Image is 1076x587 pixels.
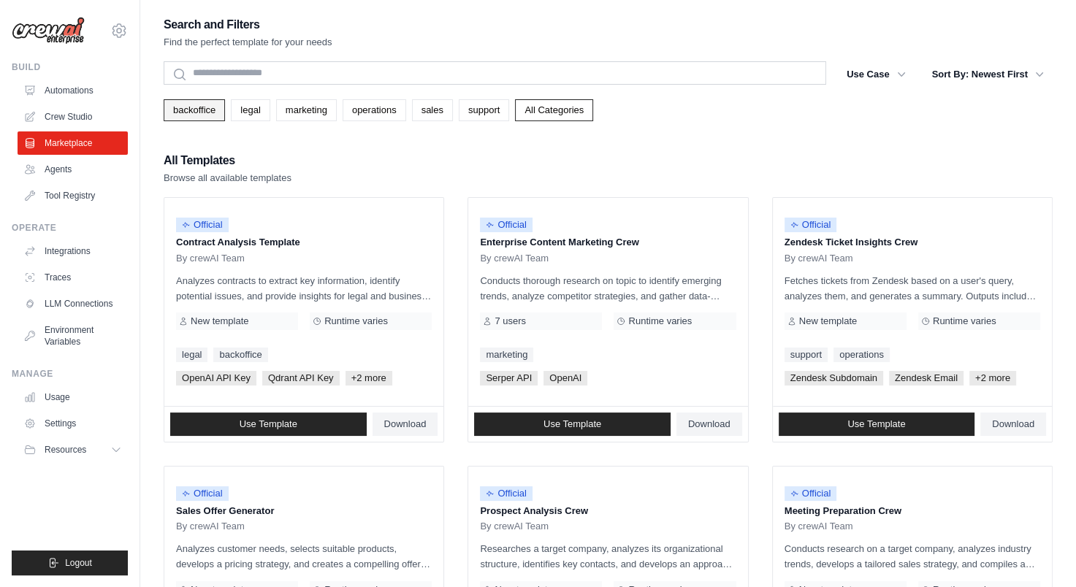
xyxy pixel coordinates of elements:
div: Manage [12,368,128,380]
span: By crewAI Team [176,521,245,532]
a: Download [373,413,438,436]
span: OpenAI API Key [176,371,256,385]
span: Official [176,218,229,232]
a: Use Template [779,413,975,436]
span: Official [480,218,533,232]
a: Settings [18,412,128,435]
span: 7 users [495,315,526,327]
a: Traces [18,266,128,289]
a: Use Template [170,413,367,436]
span: Official [480,486,533,501]
a: sales [412,99,453,121]
a: marketing [276,99,337,121]
p: Meeting Preparation Crew [785,504,1040,518]
p: Analyzes contracts to extract key information, identify potential issues, and provide insights fo... [176,273,432,304]
h2: All Templates [164,150,291,171]
a: backoffice [213,348,267,362]
span: By crewAI Team [480,253,549,264]
a: legal [176,348,207,362]
p: Contract Analysis Template [176,235,432,250]
div: Build [12,61,128,73]
a: backoffice [164,99,225,121]
span: By crewAI Team [785,521,853,532]
img: Logo [12,17,85,45]
span: By crewAI Team [785,253,853,264]
p: Prospect Analysis Crew [480,504,736,518]
span: Zendesk Subdomain [785,371,883,385]
span: Qdrant API Key [262,371,340,385]
a: legal [231,99,270,121]
a: operations [343,99,406,121]
div: Operate [12,222,128,234]
span: Download [384,418,427,430]
button: Logout [12,550,128,575]
button: Resources [18,438,128,461]
a: Tool Registry [18,184,128,207]
p: Enterprise Content Marketing Crew [480,235,736,250]
button: Sort By: Newest First [923,61,1053,88]
span: +2 more [346,371,392,385]
a: Usage [18,385,128,409]
a: Integrations [18,239,128,263]
p: Browse all available templates [164,171,291,185]
a: support [459,99,509,121]
a: Use Template [474,413,671,436]
p: Conducts research on a target company, analyzes industry trends, develops a tailored sales strate... [785,541,1040,572]
h2: Search and Filters [164,15,332,35]
a: support [785,348,828,362]
a: marketing [480,348,533,362]
span: OpenAI [543,371,587,385]
span: Runtime varies [628,315,692,327]
span: Use Template [543,418,601,430]
a: All Categories [515,99,593,121]
span: Runtime varies [324,315,388,327]
a: Environment Variables [18,318,128,353]
span: By crewAI Team [480,521,549,532]
p: Find the perfect template for your needs [164,35,332,50]
a: Download [676,413,742,436]
a: Download [980,413,1046,436]
span: Official [785,486,837,501]
p: Analyzes customer needs, selects suitable products, develops a pricing strategy, and creates a co... [176,541,432,572]
a: Crew Studio [18,105,128,128]
a: Agents [18,158,128,181]
p: Sales Offer Generator [176,504,432,518]
span: Serper API [480,371,538,385]
a: Marketplace [18,131,128,155]
span: Official [785,218,837,232]
span: Logout [65,557,92,569]
span: Zendesk Email [889,371,964,385]
a: Automations [18,79,128,102]
span: Download [992,418,1034,430]
p: Zendesk Ticket Insights Crew [785,235,1040,250]
span: Download [688,418,730,430]
span: Use Template [847,418,905,430]
span: New template [799,315,857,327]
p: Researches a target company, analyzes its organizational structure, identifies key contacts, and ... [480,541,736,572]
a: operations [833,348,890,362]
p: Conducts thorough research on topic to identify emerging trends, analyze competitor strategies, a... [480,273,736,304]
span: By crewAI Team [176,253,245,264]
p: Fetches tickets from Zendesk based on a user's query, analyzes them, and generates a summary. Out... [785,273,1040,304]
span: Use Template [240,418,297,430]
a: LLM Connections [18,292,128,315]
button: Use Case [838,61,915,88]
span: New template [191,315,248,327]
span: Resources [45,444,86,456]
span: Official [176,486,229,501]
span: Runtime varies [933,315,996,327]
span: +2 more [969,371,1016,385]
